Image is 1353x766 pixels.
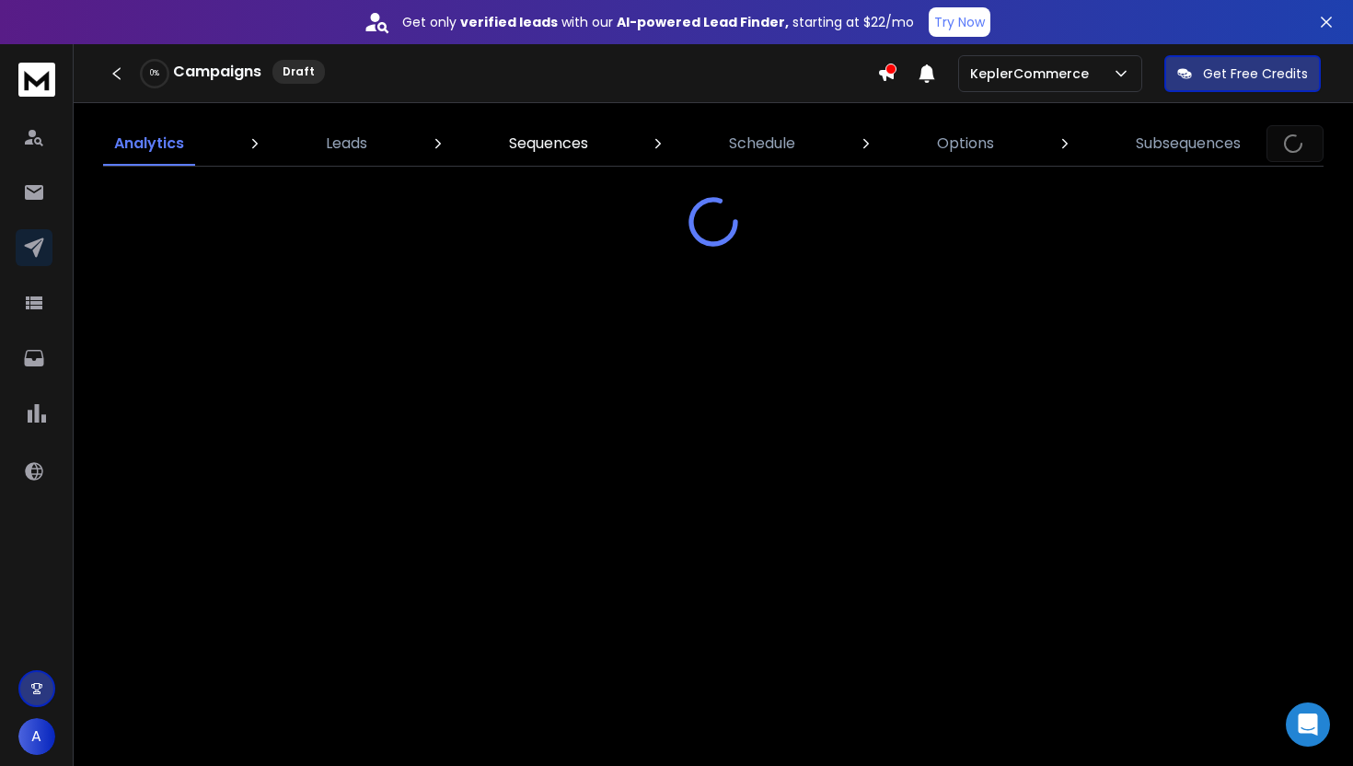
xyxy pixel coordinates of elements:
a: Options [926,122,1005,166]
p: Options [937,133,994,155]
div: Open Intercom Messenger [1286,702,1330,747]
p: Try Now [934,13,985,31]
p: 0 % [150,68,159,79]
button: Get Free Credits [1164,55,1321,92]
img: logo [18,63,55,97]
a: Schedule [718,122,806,166]
p: KeplerCommerce [970,64,1096,83]
button: A [18,718,55,755]
a: Leads [315,122,378,166]
strong: AI-powered Lead Finder, [617,13,789,31]
p: Get only with our starting at $22/mo [402,13,914,31]
strong: verified leads [460,13,558,31]
p: Sequences [509,133,588,155]
button: Try Now [929,7,990,37]
a: Sequences [498,122,599,166]
a: Analytics [103,122,195,166]
div: Draft [272,60,325,84]
p: Subsequences [1136,133,1241,155]
a: Subsequences [1125,122,1252,166]
h1: Campaigns [173,61,261,83]
p: Analytics [114,133,184,155]
p: Get Free Credits [1203,64,1308,83]
p: Schedule [729,133,795,155]
p: Leads [326,133,367,155]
